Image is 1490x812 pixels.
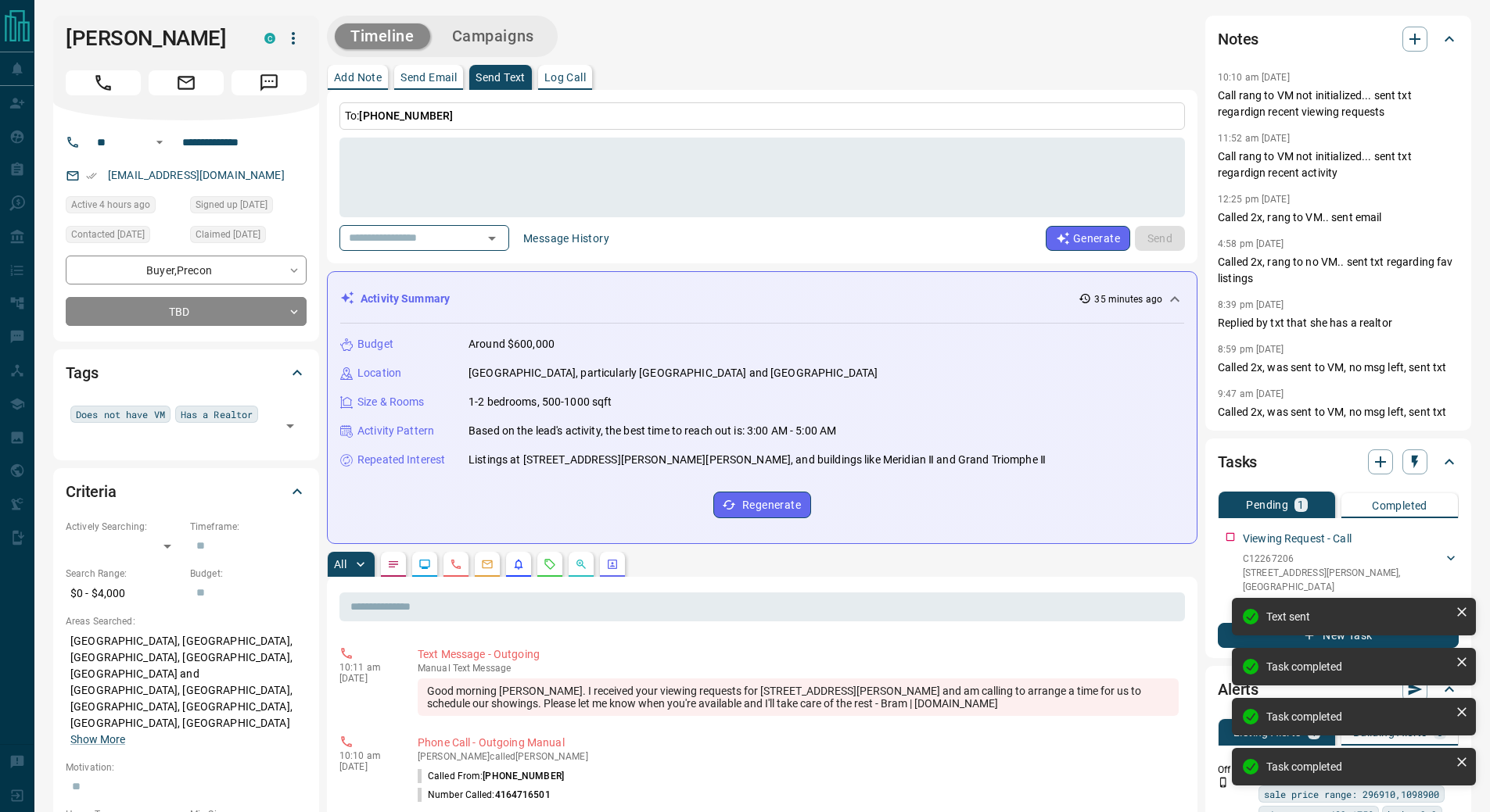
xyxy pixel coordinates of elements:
p: Budget [357,336,393,352]
h2: Tags [66,360,98,385]
div: condos.ca [264,33,275,44]
svg: Push Notification Only [1218,777,1229,788]
p: Around $600,000 [469,336,555,352]
p: Actively Searching: [66,520,182,534]
p: Send Email [400,72,457,83]
div: Sat May 03 2025 [66,226,182,248]
p: Size & Rooms [357,394,425,410]
p: Motivation: [66,760,307,774]
button: Campaigns [436,23,550,49]
p: Search Range: [66,567,182,581]
p: Called From: [418,769,564,783]
p: 1 [1298,499,1304,510]
p: Text Message [418,663,1179,674]
p: 9:47 am [DATE] [1218,388,1284,399]
svg: Opportunities [575,558,587,571]
p: Number Called: [418,788,551,802]
p: Call rang to VM not initialized... sent txt regardign recent viewing requests [1218,88,1459,120]
p: Activity Pattern [357,423,434,439]
span: Claimed [DATE] [196,227,260,242]
button: Show More [70,732,125,748]
p: Replied by txt that she has a realtor [1218,315,1459,331]
p: Called 2x, rang to no VM.. sent txt regarding fav listings [1218,254,1459,287]
button: Open [150,133,169,152]
a: [EMAIL_ADDRESS][DOMAIN_NAME] [108,169,285,181]
p: Called 2x, was sent to VM, no msg left, sent txt [1218,404,1459,420]
span: Active 4 hours ago [71,197,150,213]
p: Call rang to VM not initialized... sent txt regardign recent activity [1218,148,1459,181]
div: Alerts [1218,671,1459,708]
p: Text Message - Outgoing [418,646,1179,663]
span: Does not have VM [76,406,165,422]
svg: Lead Browsing Activity [418,558,431,571]
div: Good morning [PERSON_NAME]. I received your viewing requests for [STREET_ADDRESS][PERSON_NAME] an... [418,678,1179,716]
p: Phone Call - Outgoing Manual [418,735,1179,751]
svg: Requests [544,558,556,571]
h2: Alerts [1218,677,1258,702]
button: Open [279,415,301,437]
p: 4:58 pm [DATE] [1218,238,1284,249]
p: [DATE] [339,761,394,772]
span: Message [232,70,307,95]
button: Message History [514,226,619,251]
span: [PHONE_NUMBER] [483,771,564,782]
div: Sun Aug 17 2025 [66,196,182,218]
span: manual [418,663,451,674]
p: Location [357,365,401,381]
button: Open [481,227,503,249]
div: Buyer , Precon [66,256,307,284]
p: Called 2x, rang to VM.. sent email [1218,209,1459,226]
p: Called 2x, was sent to VM, no msg left, sent txt [1218,359,1459,376]
p: Off [1218,763,1249,777]
svg: Listing Alerts [512,558,525,571]
p: To: [339,102,1185,130]
div: TBD [66,297,307,326]
svg: Email Verified [86,170,97,181]
span: Contacted [DATE] [71,227,145,242]
p: $0 - $4,000 [66,581,182,606]
p: Activity Summary [361,291,450,307]
p: [GEOGRAPHIC_DATA], particularly [GEOGRAPHIC_DATA] and [GEOGRAPHIC_DATA] [469,365,878,381]
p: Completed [1372,500,1427,511]
div: Tasks [1218,443,1459,481]
p: [GEOGRAPHIC_DATA], [GEOGRAPHIC_DATA], [GEOGRAPHIC_DATA], [GEOGRAPHIC_DATA], [GEOGRAPHIC_DATA] and... [66,628,307,753]
span: Signed up [DATE] [196,197,267,213]
button: Timeline [335,23,430,49]
button: New Task [1218,623,1459,648]
h2: Tasks [1218,449,1257,474]
p: Send Text [476,72,526,83]
span: Email [149,70,224,95]
div: Task completed [1266,660,1449,673]
p: Add Note [334,72,382,83]
span: Call [66,70,141,95]
p: [PERSON_NAME] called [PERSON_NAME] [418,751,1179,762]
div: Tags [66,354,307,392]
div: Notes [1218,20,1459,58]
p: Areas Searched: [66,614,307,628]
p: C12267206 [1243,552,1443,566]
button: Regenerate [713,492,811,518]
svg: Emails [481,558,494,571]
p: 8:39 pm [DATE] [1218,299,1284,310]
p: Repeated Interest [357,452,445,468]
span: Has a Realtor [181,406,253,422]
div: Criteria [66,473,307,510]
h2: Notes [1218,27,1258,52]
div: Activity Summary35 minutes ago [340,284,1184,313]
div: Task completed [1266,710,1449,723]
div: C12267206[STREET_ADDRESS][PERSON_NAME],[GEOGRAPHIC_DATA] [1243,549,1459,597]
p: Log Call [544,72,586,83]
p: Viewing Request - Call [1243,531,1352,547]
p: 1-2 bedrooms, 500-1000 sqft [469,394,612,410]
div: Task completed [1266,760,1449,773]
button: Generate [1046,226,1130,251]
p: 11:52 am [DATE] [1218,133,1290,144]
p: [STREET_ADDRESS][PERSON_NAME] , [GEOGRAPHIC_DATA] [1243,566,1443,594]
p: Pending [1246,499,1288,510]
h1: [PERSON_NAME] [66,26,241,51]
p: 10:10 am [DATE] [1218,72,1290,83]
svg: Calls [450,558,462,571]
div: Text sent [1266,610,1449,623]
p: [DATE] [339,673,394,684]
svg: Agent Actions [606,558,619,571]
